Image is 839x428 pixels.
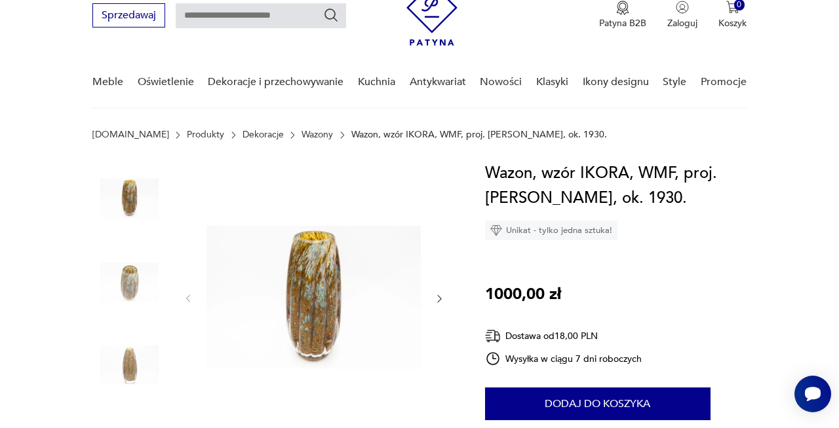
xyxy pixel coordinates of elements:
a: Meble [92,57,123,107]
p: Patyna B2B [599,17,646,29]
img: Ikonka użytkownika [676,1,689,14]
iframe: Smartsupp widget button [794,376,831,412]
p: Wazon, wzór IKORA, WMF, proj. [PERSON_NAME], ok. 1930. [351,130,607,140]
button: Sprzedawaj [92,3,165,27]
button: Dodaj do koszyka [485,387,711,420]
img: Zdjęcie produktu Wazon, wzór IKORA, WMF, proj. Karl Wiedmann, ok. 1930. [92,245,167,319]
p: 1000,00 zł [485,282,561,307]
button: Zaloguj [667,1,697,29]
a: Kuchnia [358,57,395,107]
button: 0Koszyk [718,1,747,29]
img: Zdjęcie produktu Wazon, wzór IKORA, WMF, proj. Karl Wiedmann, ok. 1930. [92,161,167,236]
a: Dekoracje [243,130,284,140]
img: Ikona medalu [616,1,629,15]
button: Patyna B2B [599,1,646,29]
a: Klasyki [536,57,568,107]
a: Produkty [187,130,224,140]
a: Wazony [302,130,333,140]
a: Oświetlenie [138,57,194,107]
p: Zaloguj [667,17,697,29]
p: Koszyk [718,17,747,29]
img: Zdjęcie produktu Wazon, wzór IKORA, WMF, proj. Karl Wiedmann, ok. 1930. [92,328,167,402]
a: Dekoracje i przechowywanie [208,57,343,107]
a: Ikona medaluPatyna B2B [599,1,646,29]
a: [DOMAIN_NAME] [92,130,169,140]
a: Ikony designu [583,57,649,107]
div: Wysyłka w ciągu 7 dni roboczych [485,351,642,366]
a: Antykwariat [410,57,466,107]
a: Sprzedawaj [92,12,165,21]
a: Nowości [480,57,522,107]
a: Style [663,57,686,107]
button: Szukaj [323,7,339,23]
img: Ikona koszyka [726,1,739,14]
div: Dostawa od 18,00 PLN [485,328,642,344]
img: Ikona diamentu [490,224,502,236]
img: Ikona dostawy [485,328,501,344]
div: Unikat - tylko jedna sztuka! [485,221,617,240]
a: Promocje [701,57,747,107]
h1: Wazon, wzór IKORA, WMF, proj. [PERSON_NAME], ok. 1930. [485,161,747,211]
